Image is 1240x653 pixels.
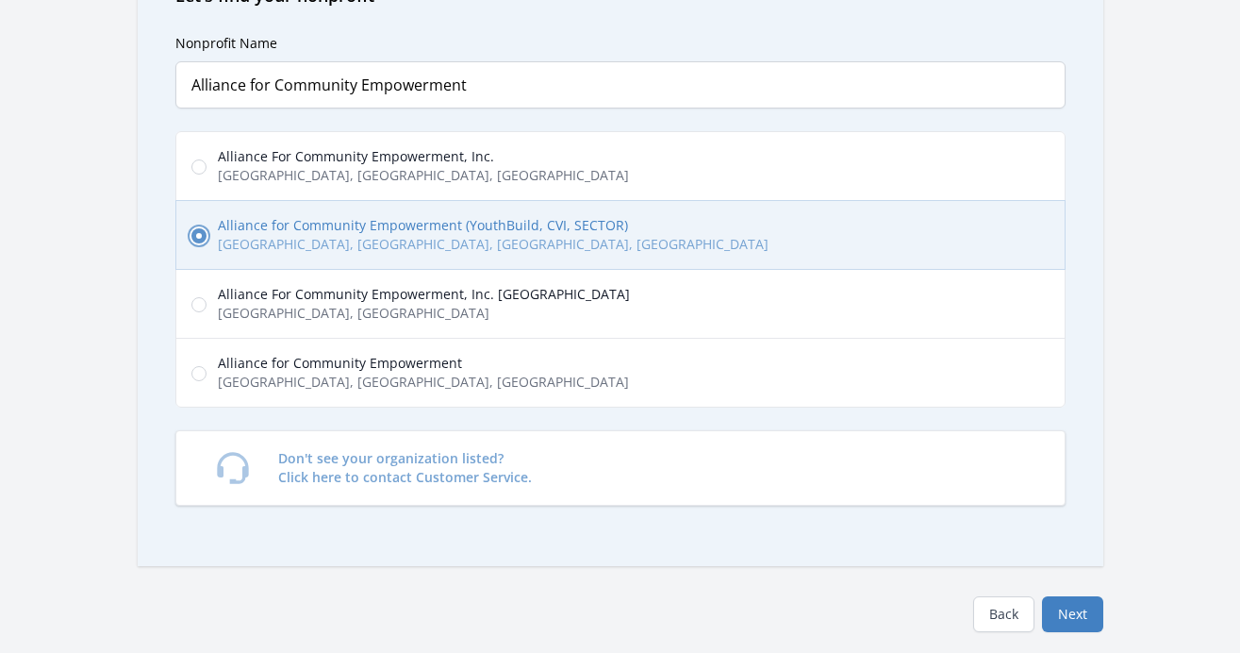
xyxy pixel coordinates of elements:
span: Alliance For Community Empowerment, Inc. [218,147,629,166]
label: Nonprofit Name [175,34,277,52]
p: Don't see your organization listed? Click here to contact Customer Service. [278,449,532,487]
span: [GEOGRAPHIC_DATA], [GEOGRAPHIC_DATA], [GEOGRAPHIC_DATA] [218,373,629,392]
input: Alliance for Community Empowerment [GEOGRAPHIC_DATA], [GEOGRAPHIC_DATA], [GEOGRAPHIC_DATA] [191,366,207,381]
span: Alliance for Community Empowerment [218,354,629,373]
a: Back [973,596,1034,632]
span: [GEOGRAPHIC_DATA], [GEOGRAPHIC_DATA], [GEOGRAPHIC_DATA] [218,166,629,185]
span: Alliance for Community Empowerment (YouthBuild, CVI, SECTOR) [218,216,769,235]
span: Alliance For Community Empowerment, Inc. [GEOGRAPHIC_DATA] [218,285,630,304]
input: Alliance For Community Empowerment, Inc. [GEOGRAPHIC_DATA] [GEOGRAPHIC_DATA], [GEOGRAPHIC_DATA] [191,297,207,312]
span: [GEOGRAPHIC_DATA], [GEOGRAPHIC_DATA], [GEOGRAPHIC_DATA], [GEOGRAPHIC_DATA] [218,235,769,254]
input: Alliance For Community Empowerment, Inc. [GEOGRAPHIC_DATA], [GEOGRAPHIC_DATA], [GEOGRAPHIC_DATA] [191,159,207,175]
button: Next [1042,596,1103,632]
a: Don't see your organization listed?Click here to contact Customer Service. [175,430,1066,506]
input: Alliance for Community Empowerment (YouthBuild, CVI, SECTOR) [GEOGRAPHIC_DATA], [GEOGRAPHIC_DATA]... [191,228,207,243]
span: [GEOGRAPHIC_DATA], [GEOGRAPHIC_DATA] [218,304,630,323]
